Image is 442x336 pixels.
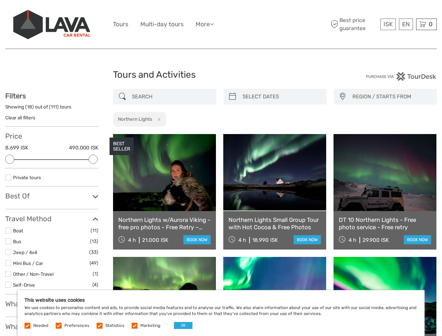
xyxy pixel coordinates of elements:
[91,226,98,234] span: (11)
[118,216,211,231] a: Northern Lights w/Aurora Viking - free pro photos - Free Retry – minibus
[5,115,35,120] a: Clear all filters
[5,322,98,331] h3: What do you want to do?
[404,235,431,244] a: book now
[329,16,379,32] span: Best price guarantee
[5,92,26,100] strong: Filters
[90,259,98,267] span: (49)
[153,115,163,123] button: x
[349,91,433,103] button: REGION / STARTS FROM
[13,250,37,255] a: Jeep / 4x4
[13,228,23,233] a: Boat
[142,237,168,243] div: 21.000 ISK
[5,192,98,200] h3: Best Of
[229,216,321,231] a: Northern Lights Small Group Tour with Hot Cocoa & Free Photos
[384,21,393,28] span: ISK
[92,281,98,289] span: (4)
[428,21,434,28] span: 0
[13,239,21,244] a: Bus
[174,322,192,329] button: OK
[13,271,54,277] a: Other / Non-Travel
[5,132,98,140] h3: Price
[118,116,152,122] h2: Northern Lights
[183,235,211,244] a: book now
[128,237,136,243] span: 4 h
[399,19,413,30] div: EN
[64,323,89,329] label: Preferences
[140,19,184,29] a: Multi-day tours
[113,69,329,80] h1: Tours and Activities
[13,260,43,266] a: Mini Bus / Car
[93,270,98,278] span: (1)
[13,10,90,39] img: 523-13fdf7b0-e410-4b32-8dc9-7907fc8d33f7_logo_big.jpg
[5,215,98,223] h3: Travel Method
[339,216,431,231] a: DT 10 Northern Lights - Free photo service - Free retry
[294,235,321,244] a: book now
[5,104,98,114] div: Showing ( ) out of ( ) tours
[10,12,79,18] p: We're away right now. Please check back later!
[140,323,160,329] label: Marketing
[13,175,41,180] a: Private tours
[238,237,246,243] span: 4 h
[17,290,425,336] div: We use cookies to personalise content and ads, to provide social media features and to analyse ou...
[33,323,48,329] label: Needed
[252,237,278,243] div: 18.990 ISK
[89,248,98,256] span: (33)
[113,19,128,29] a: Tours
[51,104,57,110] label: 111
[80,11,89,19] button: Open LiveChat chat widget
[366,72,437,81] img: PurchaseViaTourDesk.png
[24,297,418,303] h5: This website uses cookies
[5,300,98,308] h3: What do you want to see?
[363,237,389,243] div: 29.900 ISK
[13,282,35,288] a: Self-Drive
[240,91,323,103] input: SELECT DATES
[5,144,28,152] label: 8.699 ISK
[69,144,98,152] label: 490.000 ISK
[90,237,98,245] span: (13)
[196,19,214,29] a: More
[105,323,124,329] label: Statistics
[129,91,212,103] input: SEARCH
[27,104,32,110] label: 18
[349,237,356,243] span: 4 h
[110,138,134,155] div: BEST SELLER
